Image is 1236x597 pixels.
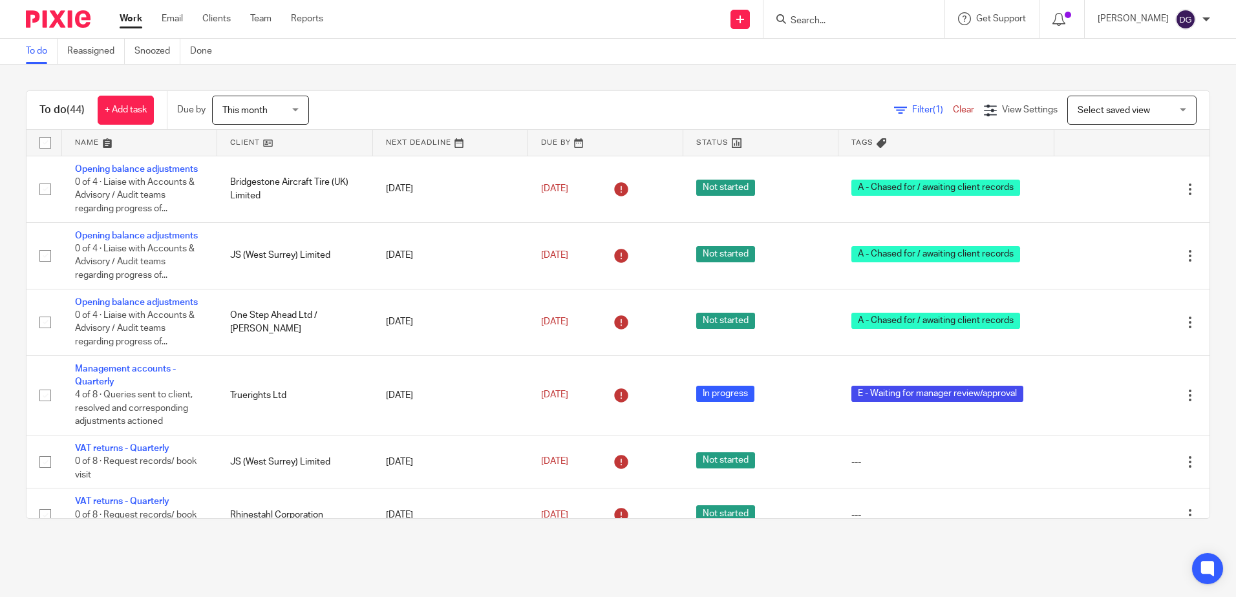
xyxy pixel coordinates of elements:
td: Truerights Ltd [217,355,372,435]
td: [DATE] [373,435,528,488]
span: 0 of 4 · Liaise with Accounts & Advisory / Audit teams regarding progress of... [75,311,195,346]
td: [DATE] [373,488,528,541]
span: Not started [696,505,755,521]
span: 4 of 8 · Queries sent to client, resolved and corresponding adjustments actioned [75,391,193,426]
a: Opening balance adjustments [75,231,198,240]
a: Clients [202,12,231,25]
a: Clear [953,105,974,114]
td: Bridgestone Aircraft Tire (UK) Limited [217,156,372,222]
input: Search [789,16,906,27]
span: In progress [696,386,754,402]
img: Pixie [26,10,91,28]
a: Opening balance adjustments [75,165,198,174]
span: A - Chased for / awaiting client records [851,313,1020,329]
a: VAT returns - Quarterly [75,497,169,506]
span: [DATE] [541,510,568,519]
td: JS (West Surrey) Limited [217,435,372,488]
span: Not started [696,246,755,262]
a: VAT returns - Quarterly [75,444,169,453]
a: + Add task [98,96,154,125]
img: svg%3E [1175,9,1196,30]
div: --- [851,456,1041,468]
span: View Settings [1002,105,1058,114]
span: [DATE] [541,457,568,466]
a: Reports [291,12,323,25]
span: 0 of 8 · Request records/ book visit [75,457,197,480]
span: A - Chased for / awaiting client records [851,180,1020,196]
span: Not started [696,452,755,468]
span: [DATE] [541,251,568,260]
span: Not started [696,313,755,329]
div: --- [851,508,1041,521]
td: [DATE] [373,156,528,222]
td: JS (West Surrey) Limited [217,222,372,289]
td: One Step Ahead Ltd / [PERSON_NAME] [217,289,372,355]
td: Rhinestahl Corporation [217,488,372,541]
span: [DATE] [541,184,568,193]
p: [PERSON_NAME] [1098,12,1169,25]
span: [DATE] [541,391,568,400]
a: Snoozed [134,39,180,64]
a: Email [162,12,183,25]
span: 0 of 4 · Liaise with Accounts & Advisory / Audit teams regarding progress of... [75,244,195,280]
a: Team [250,12,272,25]
span: 0 of 4 · Liaise with Accounts & Advisory / Audit teams regarding progress of... [75,178,195,213]
span: Select saved view [1078,106,1150,115]
span: E - Waiting for manager review/approval [851,386,1023,402]
span: Not started [696,180,755,196]
span: [DATE] [541,317,568,326]
a: Management accounts - Quarterly [75,364,176,386]
a: Reassigned [67,39,125,64]
span: 0 of 8 · Request records/ book visit [75,510,197,533]
td: [DATE] [373,222,528,289]
td: [DATE] [373,289,528,355]
span: Filter [912,105,953,114]
span: This month [222,106,268,115]
a: Done [190,39,222,64]
a: Opening balance adjustments [75,298,198,307]
span: Get Support [976,14,1026,23]
span: (1) [933,105,943,114]
span: A - Chased for / awaiting client records [851,246,1020,262]
td: [DATE] [373,355,528,435]
a: Work [120,12,142,25]
h1: To do [39,103,85,117]
a: To do [26,39,58,64]
span: (44) [67,105,85,115]
p: Due by [177,103,206,116]
span: Tags [851,139,873,146]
